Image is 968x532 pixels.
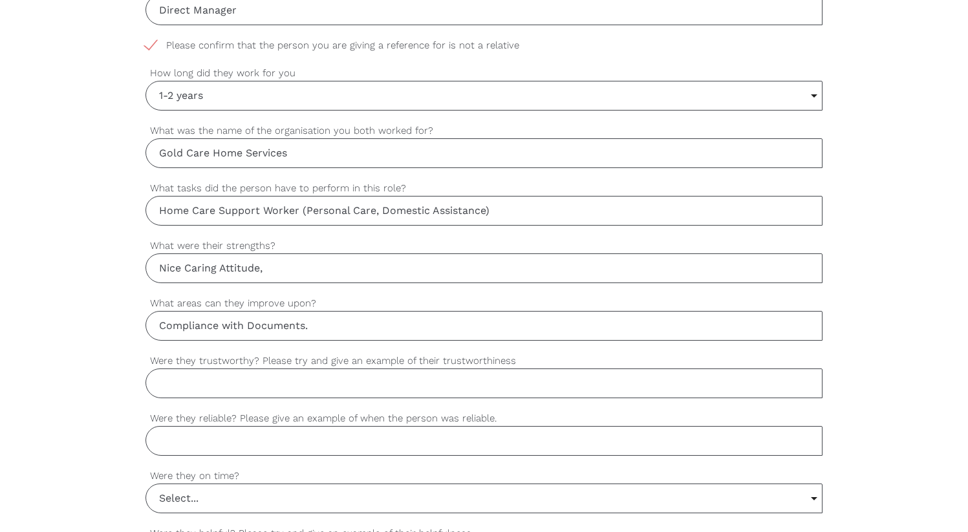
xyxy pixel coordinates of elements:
[145,38,544,53] span: Please confirm that the person you are giving a reference for is not a relative
[145,354,823,368] label: Were they trustworthy? Please try and give an example of their trustworthiness
[145,411,823,426] label: Were they reliable? Please give an example of when the person was reliable.
[145,469,823,484] label: Were they on time?
[145,239,823,253] label: What were their strengths?
[145,181,823,196] label: What tasks did the person have to perform in this role?
[145,123,823,138] label: What was the name of the organisation you both worked for?
[145,296,823,311] label: What areas can they improve upon?
[145,66,823,81] label: How long did they work for you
